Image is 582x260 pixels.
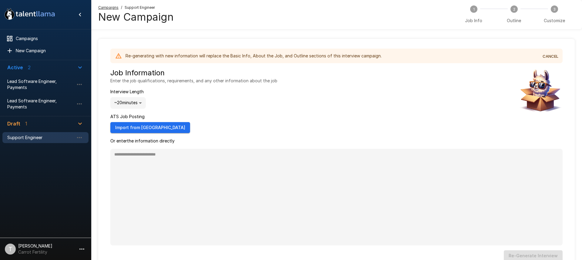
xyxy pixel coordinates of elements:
div: Re-generating with new information will replace the Basic Info, About the Job, and Outline sectio... [125,50,382,61]
p: Enter the job qualifications, requirements, and any other information about the job [110,78,277,84]
u: Campaigns [98,5,119,10]
button: Import from [GEOGRAPHIC_DATA] [110,122,190,133]
button: CANCEL [541,52,560,61]
span: / [121,5,122,11]
h5: Job Information [110,68,277,78]
span: Support Engineer [125,5,155,11]
p: Or enter the information directly [110,138,563,144]
p: Interview Length [110,89,146,95]
h4: New Campaign [98,11,174,23]
div: ~ 20 minutes [110,97,146,109]
p: ATS Job Posting [110,114,190,120]
img: Animated document [517,68,563,114]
